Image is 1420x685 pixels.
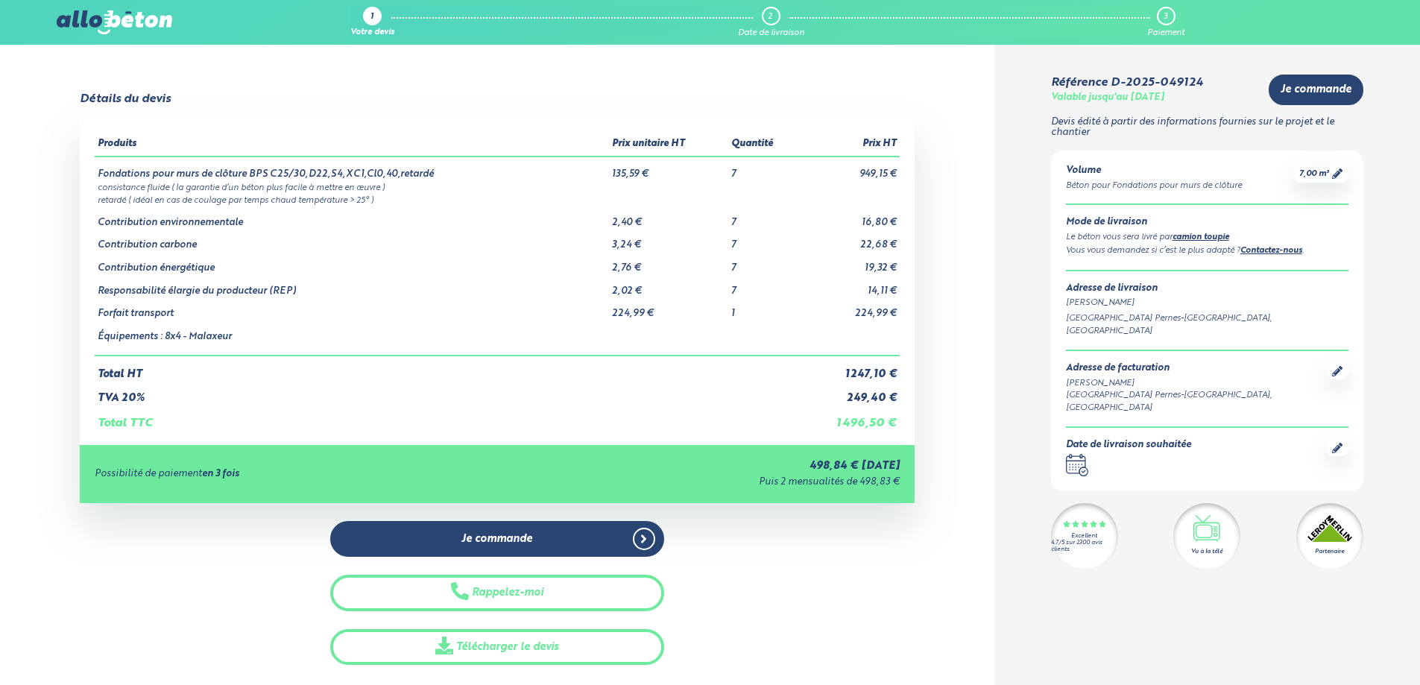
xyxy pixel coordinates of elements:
[728,157,800,180] td: 7
[728,274,800,297] td: 7
[95,180,900,193] td: consistance fluide ( la garantie d’un béton plus facile à mettre en œuvre )
[350,7,394,38] a: 1 Votre devis
[800,133,900,157] th: Prix HT
[609,274,728,297] td: 2,02 €
[1066,217,1348,228] div: Mode de livraison
[95,380,800,405] td: TVA 20%
[1066,440,1191,451] div: Date de livraison souhaitée
[1051,540,1118,553] div: 4.7/5 sur 2300 avis clients
[609,251,728,274] td: 2,76 €
[95,297,610,320] td: Forfait transport
[800,251,900,274] td: 19,32 €
[330,575,664,611] button: Rappelez-moi
[95,206,610,229] td: Contribution environnementale
[1051,76,1203,89] div: Référence D-2025-049124
[609,157,728,180] td: 135,59 €
[1066,389,1326,414] div: [GEOGRAPHIC_DATA] Pernes-[GEOGRAPHIC_DATA], [GEOGRAPHIC_DATA]
[1066,244,1348,258] div: Vous vous demandez si c’est le plus adapté ? .
[95,228,610,251] td: Contribution carbone
[728,206,800,229] td: 7
[461,533,532,546] span: Je commande
[95,469,502,480] div: Possibilité de paiement
[1066,312,1348,338] div: [GEOGRAPHIC_DATA] Pernes-[GEOGRAPHIC_DATA], [GEOGRAPHIC_DATA]
[609,206,728,229] td: 2,40 €
[728,228,800,251] td: 7
[1066,297,1348,309] div: [PERSON_NAME]
[728,133,800,157] th: Quantité
[609,228,728,251] td: 3,24 €
[1240,247,1302,255] a: Contactez-nous
[1164,12,1167,22] div: 3
[1281,83,1351,96] span: Je commande
[1287,627,1404,669] iframe: Help widget launcher
[738,7,804,38] a: 2 Date de livraison
[350,28,394,38] div: Votre devis
[800,380,900,405] td: 249,40 €
[728,251,800,274] td: 7
[1051,117,1363,139] p: Devis édité à partir des informations fournies sur le projet et le chantier
[1147,7,1184,38] a: 3 Paiement
[800,274,900,297] td: 14,11 €
[800,228,900,251] td: 22,68 €
[80,92,171,106] div: Détails du devis
[1147,28,1184,38] div: Paiement
[370,13,373,22] div: 1
[768,12,772,22] div: 2
[609,133,728,157] th: Prix unitaire HT
[1066,377,1326,390] div: [PERSON_NAME]
[502,460,900,473] div: 498,84 € [DATE]
[1269,75,1363,105] a: Je commande
[95,405,800,430] td: Total TTC
[57,10,171,34] img: allobéton
[1173,233,1229,242] a: camion toupie
[1051,92,1164,104] div: Valable jusqu'au [DATE]
[1315,547,1344,556] div: Partenaire
[202,469,239,479] strong: en 3 fois
[1066,363,1326,374] div: Adresse de facturation
[738,28,804,38] div: Date de livraison
[95,356,800,381] td: Total HT
[609,297,728,320] td: 224,99 €
[1066,231,1348,244] div: Le béton vous sera livré par
[502,477,900,488] div: Puis 2 mensualités de 498,83 €
[1066,283,1348,294] div: Adresse de livraison
[800,206,900,229] td: 16,80 €
[800,297,900,320] td: 224,99 €
[95,133,610,157] th: Produits
[800,157,900,180] td: 949,15 €
[728,297,800,320] td: 1
[330,629,664,666] a: Télécharger le devis
[95,157,610,180] td: Fondations pour murs de clôture BPS C25/30,D22,S4,XC1,Cl0,40,retardé
[1071,533,1097,540] div: Excellent
[95,251,610,274] td: Contribution énergétique
[330,521,664,558] a: Je commande
[1191,547,1222,556] div: Vu à la télé
[800,405,900,430] td: 1 496,50 €
[95,274,610,297] td: Responsabilité élargie du producteur (REP)
[95,320,610,356] td: Équipements : 8x4 - Malaxeur
[800,356,900,381] td: 1 247,10 €
[1066,180,1242,192] div: Béton pour Fondations pour murs de clôture
[95,193,900,206] td: retardé ( idéal en cas de coulage par temps chaud température > 25° )
[1066,165,1242,177] div: Volume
